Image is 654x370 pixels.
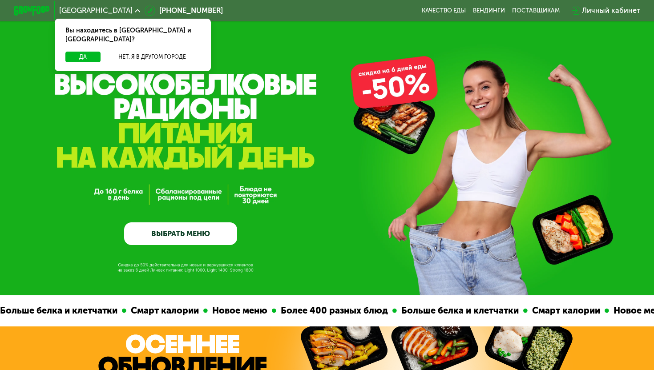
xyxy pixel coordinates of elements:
div: Вы находитесь в [GEOGRAPHIC_DATA] и [GEOGRAPHIC_DATA]? [55,19,211,52]
span: [GEOGRAPHIC_DATA] [59,7,133,14]
a: ВЫБРАТЬ МЕНЮ [124,222,237,245]
div: Смарт калории [502,304,579,318]
a: Качество еды [422,7,466,14]
button: Да [65,52,101,63]
div: Более 400 разных блюд [250,304,367,318]
button: Нет, я в другом городе [104,52,200,63]
div: Новое меню [583,304,647,318]
a: [PHONE_NUMBER] [145,5,223,16]
div: Больше белка и клетчатки [371,304,497,318]
div: Новое меню [182,304,246,318]
a: Вендинги [473,7,505,14]
div: Личный кабинет [582,5,640,16]
div: поставщикам [512,7,560,14]
div: Смарт калории [101,304,178,318]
